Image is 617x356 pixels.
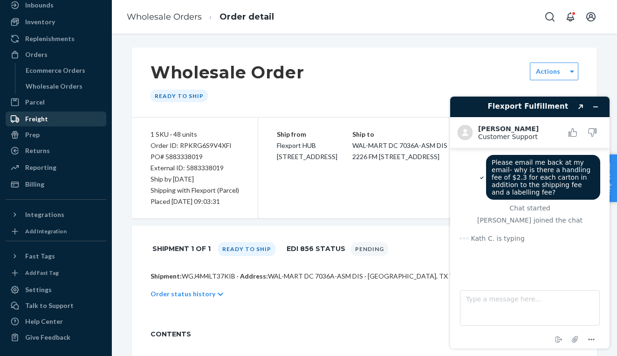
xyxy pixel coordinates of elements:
div: Settings [25,285,52,294]
a: Reporting [6,160,106,175]
div: Order ID: RPKRG6S9V4XFI [151,140,239,151]
div: External ID: 5883338019 [151,162,239,174]
div: Replenishments [25,34,75,43]
p: Ship to [352,129,462,140]
div: Help Center [25,317,63,326]
div: Talk to Support [25,301,74,310]
a: Freight [6,112,106,126]
p: Ship by [DATE] [151,174,239,185]
button: Open account menu [582,7,600,26]
div: 1 SKU · 48 units [151,129,239,140]
div: Add Integration [25,227,67,235]
span: Address: [240,272,268,280]
a: Billing [6,177,106,192]
div: Integrations [25,210,64,219]
h1: Shipment 1 of 1 [152,239,211,258]
div: Fast Tags [25,251,55,261]
p: WGJ4M4LT37KIB · WAL-MART DC 7036A-ASM DIS · [GEOGRAPHIC_DATA], TX 77474 [151,272,578,281]
p: Ship from [277,129,352,140]
div: Ready to ship [218,242,275,256]
div: Reporting [25,163,56,172]
div: Pending [351,242,388,256]
div: Prep [25,130,40,140]
a: Wholesale Orders [127,12,202,22]
div: Give Feedback [25,333,70,342]
div: PO# 5883338019 [151,151,239,162]
a: Settings [6,282,106,297]
button: Talk to Support [6,298,106,313]
button: Open notifications [561,7,580,26]
a: Wholesale Orders [21,79,107,94]
p: Order status history [151,289,215,299]
p: Shipping with Flexport (Parcel) [151,185,239,196]
div: Ecommerce Orders [26,66,85,75]
div: Parcel [25,98,45,107]
a: Inventory [6,14,106,29]
span: Flexport HUB [STREET_ADDRESS] [277,141,337,161]
span: Shipment: [151,272,182,280]
button: Give Feedback [6,330,106,345]
div: Ready to ship [151,90,208,102]
a: Add Fast Tag [6,267,106,279]
a: Ecommerce Orders [21,63,107,78]
ol: breadcrumbs [119,3,281,31]
button: Fast Tags [6,249,106,264]
a: Replenishments [6,31,106,46]
a: Order detail [219,12,274,22]
a: Add Integration [6,226,106,237]
a: Parcel [6,95,106,110]
div: Inventory [25,17,55,27]
a: Prep [6,127,106,142]
span: Chat [22,7,41,15]
button: Open Search Box [541,7,559,26]
button: Integrations [6,207,106,222]
div: Add Fast Tag [25,269,59,277]
a: Help Center [6,314,106,329]
h1: EDI 856 Status [287,239,345,258]
div: Billing [25,180,44,189]
label: Actions [536,67,560,76]
div: Freight [25,114,48,124]
div: Inbounds [25,0,54,10]
span: WAL-MART DC 7036A-ASM DIS 2226 FM [STREET_ADDRESS] [352,141,447,161]
a: Orders [6,47,106,62]
div: Placed [DATE] 09:03:31 [151,196,239,207]
span: CONTENTS [151,329,578,339]
a: Returns [6,143,106,158]
div: Orders [25,50,48,59]
h1: Wholesale Order [151,63,304,82]
div: Wholesale Orders [26,82,82,91]
iframe: Find more information here [443,89,617,356]
div: Returns [25,146,50,155]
